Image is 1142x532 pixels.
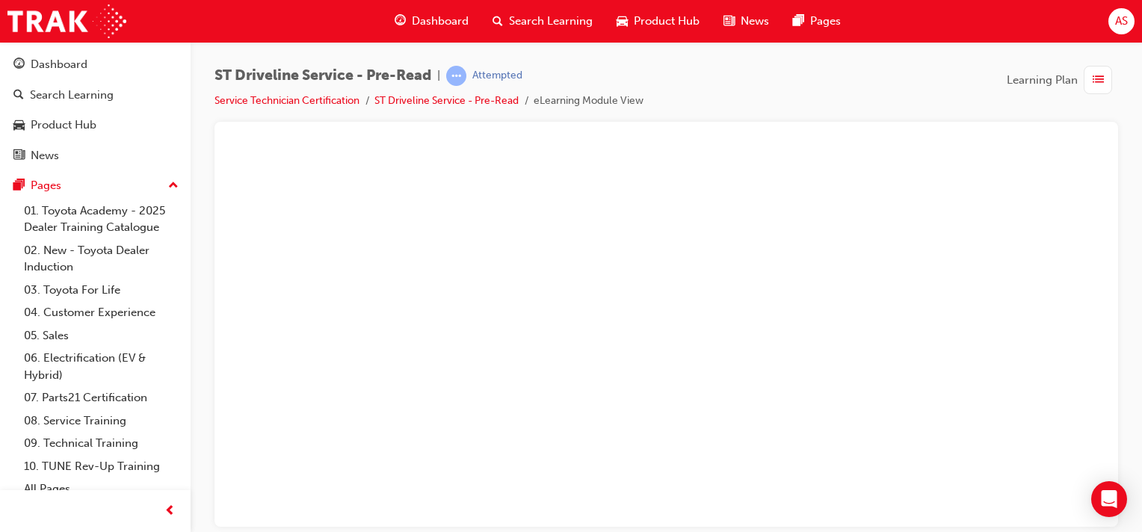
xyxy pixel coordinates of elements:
button: AS [1108,8,1135,34]
a: 08. Service Training [18,409,185,433]
span: | [437,67,440,84]
a: Dashboard [6,51,185,78]
a: 04. Customer Experience [18,301,185,324]
a: Product Hub [6,111,185,139]
a: 10. TUNE Rev-Up Training [18,455,185,478]
span: list-icon [1093,71,1104,90]
span: news-icon [13,149,25,163]
div: Pages [31,177,61,194]
li: eLearning Module View [534,93,643,110]
a: 02. New - Toyota Dealer Induction [18,239,185,279]
span: search-icon [493,12,503,31]
span: guage-icon [395,12,406,31]
a: car-iconProduct Hub [605,6,712,37]
a: news-iconNews [712,6,781,37]
a: 09. Technical Training [18,432,185,455]
span: pages-icon [13,179,25,193]
span: prev-icon [164,502,176,521]
span: search-icon [13,89,24,102]
a: 05. Sales [18,324,185,347]
span: car-icon [13,119,25,132]
span: up-icon [168,176,179,196]
div: Search Learning [30,87,114,104]
span: Search Learning [509,13,593,30]
a: guage-iconDashboard [383,6,481,37]
span: ST Driveline Service - Pre-Read [214,67,431,84]
span: car-icon [617,12,628,31]
a: 03. Toyota For Life [18,279,185,302]
img: Trak [7,4,126,38]
div: Product Hub [31,117,96,134]
a: Search Learning [6,81,185,109]
div: Attempted [472,69,522,83]
a: search-iconSearch Learning [481,6,605,37]
a: News [6,142,185,170]
span: pages-icon [793,12,804,31]
button: DashboardSearch LearningProduct HubNews [6,48,185,172]
button: Pages [6,172,185,199]
a: pages-iconPages [781,6,853,37]
a: All Pages [18,477,185,501]
a: 01. Toyota Academy - 2025 Dealer Training Catalogue [18,199,185,239]
div: News [31,147,59,164]
span: AS [1115,13,1128,30]
span: Pages [810,13,841,30]
span: Learning Plan [1007,72,1078,89]
a: Service Technician Certification [214,94,359,107]
span: Product Hub [634,13,700,30]
span: learningRecordVerb_ATTEMPT-icon [446,66,466,86]
div: Dashboard [31,56,87,73]
button: Learning Plan [1007,66,1118,94]
div: Open Intercom Messenger [1091,481,1127,517]
span: News [741,13,769,30]
span: guage-icon [13,58,25,72]
span: news-icon [723,12,735,31]
span: Dashboard [412,13,469,30]
a: 07. Parts21 Certification [18,386,185,409]
a: 06. Electrification (EV & Hybrid) [18,347,185,386]
a: ST Driveline Service - Pre-Read [374,94,519,107]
